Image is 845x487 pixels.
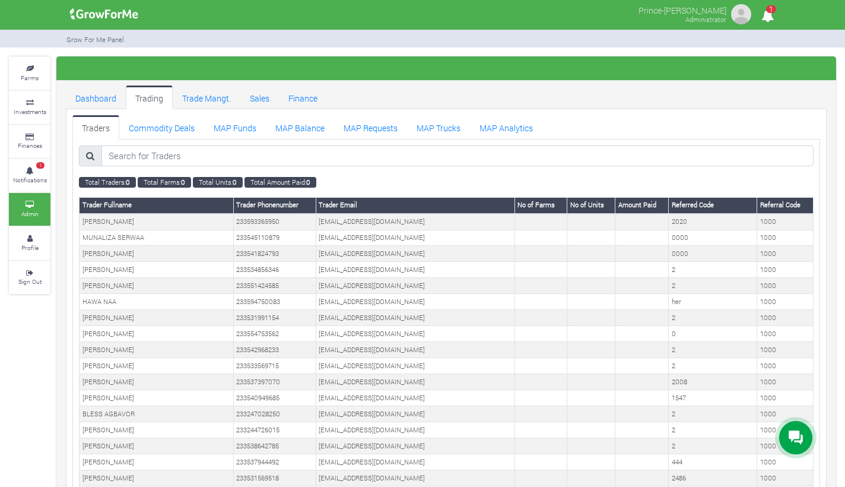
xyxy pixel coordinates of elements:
[316,214,514,230] td: [EMAIL_ADDRESS][DOMAIN_NAME]
[669,390,757,406] td: 1547
[757,326,814,342] td: 1000
[193,177,243,188] small: Total Units:
[233,262,316,278] td: 233534856346
[334,115,407,139] a: MAP Requests
[316,278,514,294] td: [EMAIL_ADDRESS][DOMAIN_NAME]
[316,326,514,342] td: [EMAIL_ADDRESS][DOMAIN_NAME]
[80,326,234,342] td: [PERSON_NAME]
[9,91,50,124] a: Investments
[757,197,814,213] th: Referral Code
[757,246,814,262] td: 1000
[80,262,234,278] td: [PERSON_NAME]
[316,454,514,470] td: [EMAIL_ADDRESS][DOMAIN_NAME]
[757,262,814,278] td: 1000
[14,107,46,116] small: Investments
[233,438,316,454] td: 233538642785
[757,454,814,470] td: 1000
[233,374,316,390] td: 233537397070
[233,390,316,406] td: 233540949685
[21,74,39,82] small: Farms
[80,214,234,230] td: [PERSON_NAME]
[316,470,514,486] td: [EMAIL_ADDRESS][DOMAIN_NAME]
[757,406,814,422] td: 1000
[316,358,514,374] td: [EMAIL_ADDRESS][DOMAIN_NAME]
[316,406,514,422] td: [EMAIL_ADDRESS][DOMAIN_NAME]
[766,5,776,13] span: 1
[233,310,316,326] td: 233531991154
[669,438,757,454] td: 2
[233,326,316,342] td: 233554753562
[757,342,814,358] td: 1000
[138,177,191,188] small: Total Farms:
[316,374,514,390] td: [EMAIL_ADDRESS][DOMAIN_NAME]
[266,115,334,139] a: MAP Balance
[407,115,470,139] a: MAP Trucks
[669,214,757,230] td: 2020
[233,406,316,422] td: 233247028250
[173,86,240,109] a: Trade Mangt.
[9,227,50,260] a: Profile
[316,197,514,213] th: Trader Email
[119,115,204,139] a: Commodity Deals
[316,230,514,246] td: [EMAIL_ADDRESS][DOMAIN_NAME]
[233,294,316,310] td: 233594750083
[669,454,757,470] td: 444
[233,342,316,358] td: 233542968233
[233,470,316,486] td: 233531569518
[21,210,39,218] small: Admin
[638,2,726,17] p: Prince-[PERSON_NAME]
[316,310,514,326] td: [EMAIL_ADDRESS][DOMAIN_NAME]
[669,278,757,294] td: 2
[757,358,814,374] td: 1000
[669,262,757,278] td: 2
[80,438,234,454] td: [PERSON_NAME]
[316,294,514,310] td: [EMAIL_ADDRESS][DOMAIN_NAME]
[669,326,757,342] td: 0
[470,115,542,139] a: MAP Analytics
[757,230,814,246] td: 1000
[669,294,757,310] td: her
[233,214,316,230] td: 233593365950
[306,178,310,186] b: 0
[13,176,47,184] small: Notifications
[181,178,185,186] b: 0
[79,177,136,188] small: Total Traders:
[757,390,814,406] td: 1000
[316,438,514,454] td: [EMAIL_ADDRESS][DOMAIN_NAME]
[80,294,234,310] td: HAWA NAA
[316,422,514,438] td: [EMAIL_ADDRESS][DOMAIN_NAME]
[669,358,757,374] td: 2
[669,422,757,438] td: 2
[757,278,814,294] td: 1000
[756,11,779,23] a: 1
[316,246,514,262] td: [EMAIL_ADDRESS][DOMAIN_NAME]
[80,197,234,213] th: Trader Fullname
[567,197,615,213] th: No of Units
[685,15,726,24] small: Administrator
[9,57,50,90] a: Farms
[80,342,234,358] td: [PERSON_NAME]
[9,125,50,158] a: Finances
[72,115,119,139] a: Traders
[66,86,126,109] a: Dashboard
[757,310,814,326] td: 1000
[80,406,234,422] td: BLESS AGBAVOR
[615,197,669,213] th: Amount Paid
[669,374,757,390] td: 2008
[80,390,234,406] td: [PERSON_NAME]
[316,262,514,278] td: [EMAIL_ADDRESS][DOMAIN_NAME]
[80,310,234,326] td: [PERSON_NAME]
[80,422,234,438] td: [PERSON_NAME]
[66,2,142,26] img: growforme image
[316,390,514,406] td: [EMAIL_ADDRESS][DOMAIN_NAME]
[233,246,316,262] td: 233541824793
[204,115,266,139] a: MAP Funds
[757,422,814,438] td: 1000
[9,261,50,294] a: Sign Out
[233,422,316,438] td: 233244726015
[757,214,814,230] td: 1000
[101,146,814,167] input: Search for Traders
[756,2,779,29] i: Notifications
[233,278,316,294] td: 233551424585
[279,86,327,109] a: Finance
